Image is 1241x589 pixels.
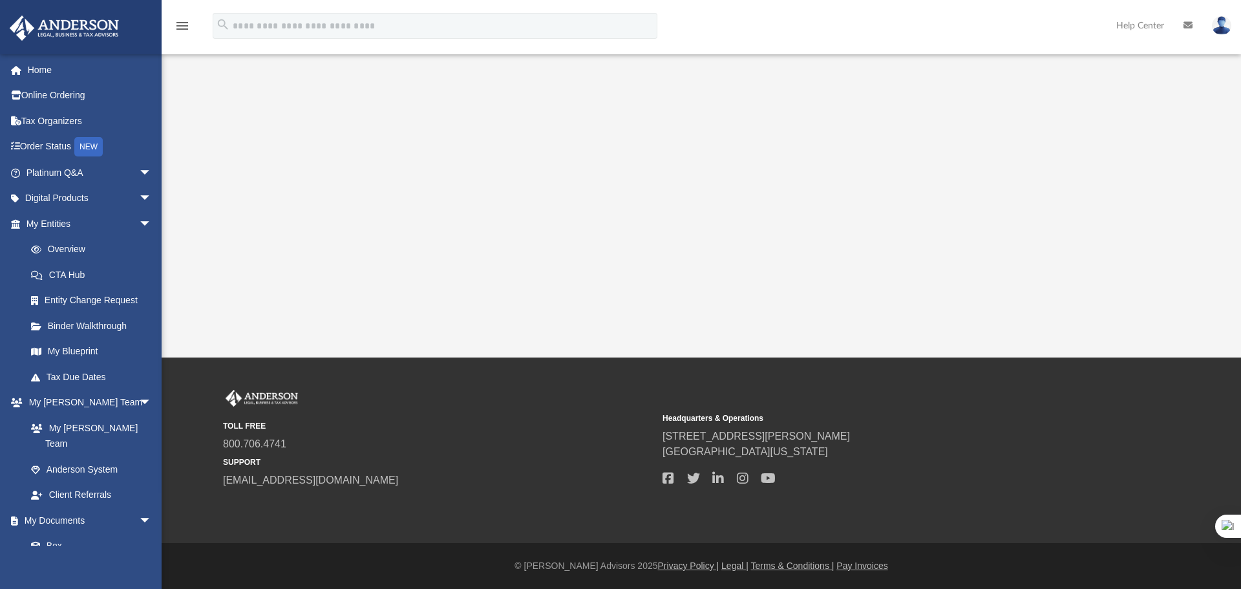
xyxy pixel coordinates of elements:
[9,134,171,160] a: Order StatusNEW
[721,561,748,571] a: Legal |
[9,83,171,109] a: Online Ordering
[18,339,165,365] a: My Blueprint
[139,508,165,534] span: arrow_drop_down
[663,446,828,457] a: [GEOGRAPHIC_DATA][US_STATE]
[836,561,887,571] a: Pay Invoices
[175,25,190,34] a: menu
[9,390,165,416] a: My [PERSON_NAME] Teamarrow_drop_down
[223,390,301,407] img: Anderson Advisors Platinum Portal
[18,288,171,314] a: Entity Change Request
[18,262,171,288] a: CTA Hub
[18,313,171,339] a: Binder Walkthrough
[18,482,165,508] a: Client Referrals
[162,559,1241,573] div: © [PERSON_NAME] Advisors 2025
[223,438,286,449] a: 800.706.4741
[6,16,123,41] img: Anderson Advisors Platinum Portal
[663,431,850,442] a: [STREET_ADDRESS][PERSON_NAME]
[9,211,171,237] a: My Entitiesarrow_drop_down
[658,561,719,571] a: Privacy Policy |
[1212,16,1231,35] img: User Pic
[18,456,165,482] a: Anderson System
[18,364,171,390] a: Tax Due Dates
[139,160,165,186] span: arrow_drop_down
[139,390,165,416] span: arrow_drop_down
[139,186,165,212] span: arrow_drop_down
[751,561,834,571] a: Terms & Conditions |
[9,186,171,211] a: Digital Productsarrow_drop_down
[663,412,1093,424] small: Headquarters & Operations
[18,237,171,262] a: Overview
[18,415,158,456] a: My [PERSON_NAME] Team
[18,533,158,559] a: Box
[9,508,165,533] a: My Documentsarrow_drop_down
[139,211,165,237] span: arrow_drop_down
[9,108,171,134] a: Tax Organizers
[223,420,653,432] small: TOLL FREE
[175,18,190,34] i: menu
[223,475,398,486] a: [EMAIL_ADDRESS][DOMAIN_NAME]
[216,17,230,32] i: search
[74,137,103,156] div: NEW
[223,456,653,468] small: SUPPORT
[9,160,171,186] a: Platinum Q&Aarrow_drop_down
[9,57,171,83] a: Home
